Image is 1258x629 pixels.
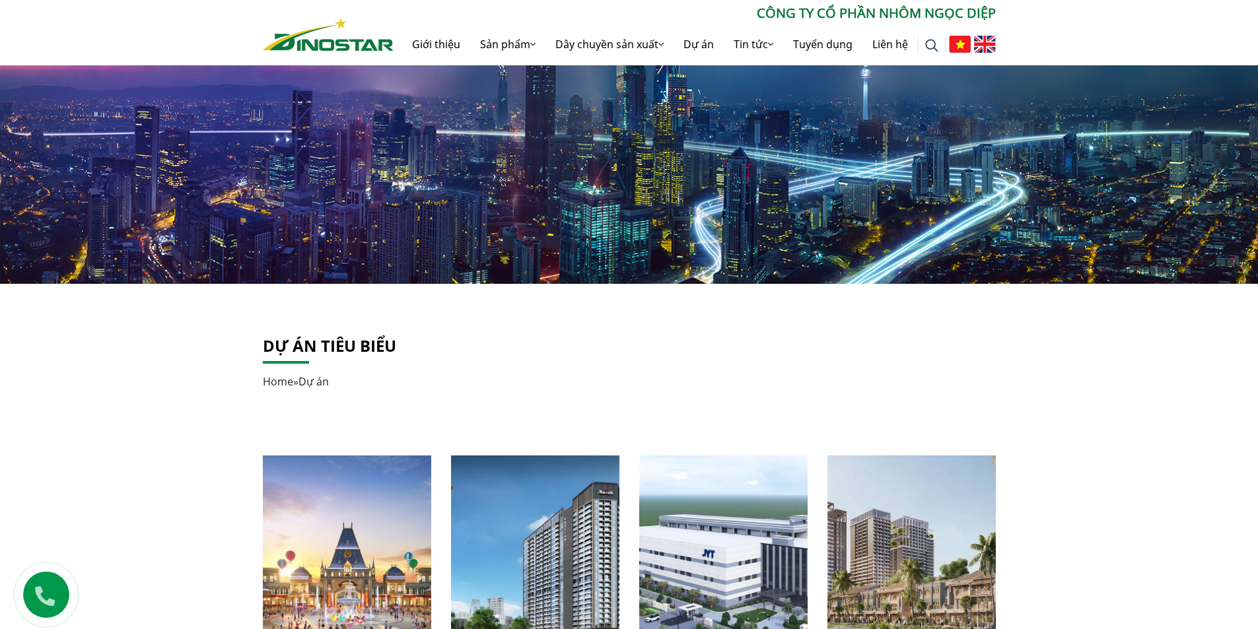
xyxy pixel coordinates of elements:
img: English [974,36,996,53]
a: Dây chuyền sản xuất [545,23,674,65]
a: Tuyển dụng [783,23,862,65]
p: CÔNG TY CỔ PHẦN NHÔM NGỌC DIỆP [394,3,996,23]
img: Nhôm Dinostar [263,18,394,51]
a: Tin tức [724,23,783,65]
a: Home [263,374,293,389]
a: Dự án tiêu biểu [263,335,396,356]
a: Liên hệ [862,23,918,65]
span: » [263,374,329,389]
a: Giới thiệu [402,23,470,65]
img: Tiếng Việt [949,36,971,53]
span: Dự án [298,374,329,389]
img: search [925,39,938,52]
a: Dự án [674,23,724,65]
a: Sản phẩm [470,23,545,65]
